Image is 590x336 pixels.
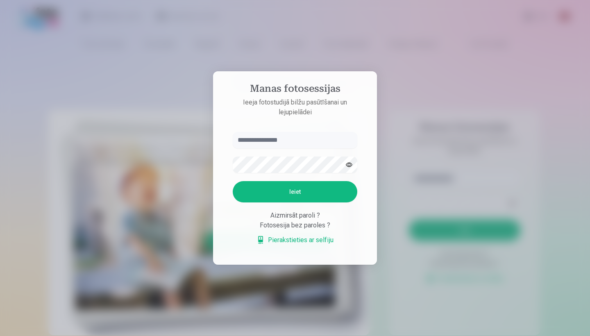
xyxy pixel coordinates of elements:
[233,211,357,220] div: Aizmirsāt paroli ?
[233,181,357,202] button: Ieiet
[225,98,365,117] p: Ieeja fotostudijā bilžu pasūtīšanai un lejupielādei
[256,235,334,245] a: Pierakstieties ar selfiju
[225,83,365,98] h4: Manas fotosessijas
[233,220,357,230] div: Fotosesija bez paroles ?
